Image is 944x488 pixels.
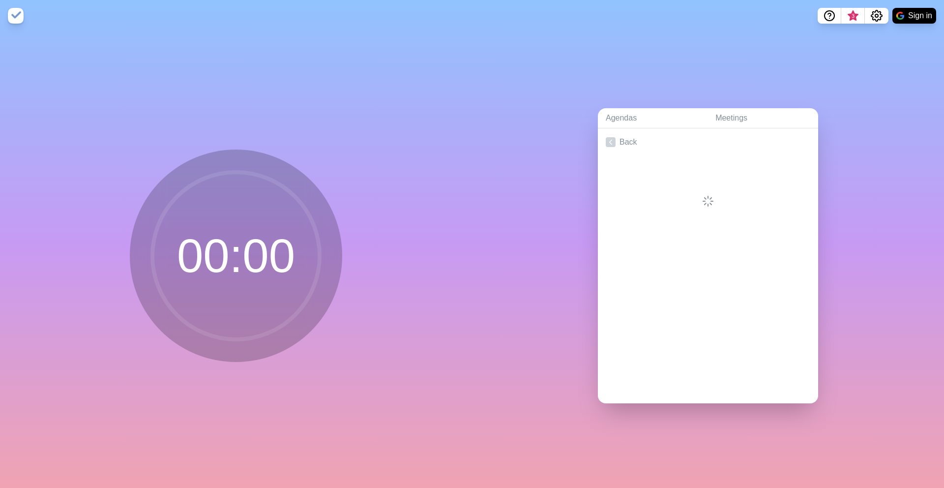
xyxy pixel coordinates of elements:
[818,8,841,24] button: Help
[598,108,708,128] a: Agendas
[841,8,865,24] button: What’s new
[896,12,904,20] img: google logo
[849,12,857,20] span: 3
[865,8,888,24] button: Settings
[8,8,24,24] img: timeblocks logo
[708,108,818,128] a: Meetings
[892,8,936,24] button: Sign in
[598,128,818,156] a: Back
